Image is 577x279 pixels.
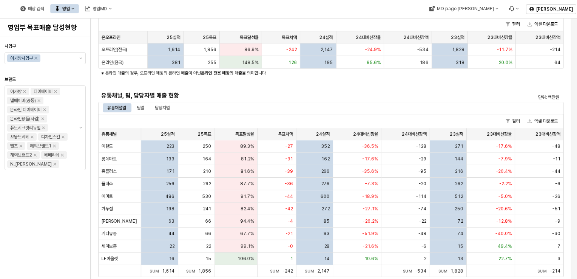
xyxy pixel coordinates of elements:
span: 85 [324,218,330,224]
span: 256 [166,181,175,187]
span: 530 [202,193,211,199]
p: 단위: 백만원 [452,94,559,101]
span: 16 [169,256,175,262]
span: 195 [324,59,333,65]
span: 23대비신장액 [535,131,560,137]
span: 오프라인(전국) [102,46,127,53]
span: -21 [285,231,293,237]
div: Remove 해외브랜드2 [34,153,37,157]
span: 250 [203,143,211,149]
span: 28 [324,243,330,249]
span: 20.0% [499,59,512,65]
span: 241 [203,206,211,212]
span: 25목표 [198,131,211,137]
button: 엑셀 다운로드 [525,20,561,29]
div: MD page [PERSON_NAME] [437,6,494,11]
span: 198 [166,206,175,212]
span: -22 [419,218,427,224]
span: 24실적 [316,131,330,137]
div: Remove 디자인스킨 [62,135,65,138]
span: -51 [552,206,560,212]
button: 제안 사항 표시 [76,53,85,64]
span: -242 [282,268,293,274]
div: Remove 꼬똥드베베 [31,135,34,138]
span: 23실적 [451,34,464,40]
button: 제안 사항 표시 [76,86,85,170]
span: 164 [203,156,211,162]
button: 필터 [503,20,523,29]
span: -95 [418,168,427,174]
span: Sum [438,269,451,273]
span: -36 [285,181,293,187]
div: 퓨토시크릿리뉴얼 [10,124,40,132]
span: 24실적 [319,34,333,40]
span: 63 [169,218,175,224]
span: -7.3% [365,181,378,187]
div: 아가방사업부 [10,54,33,62]
div: 해외브랜드1 [30,142,51,150]
span: 318 [456,59,464,65]
span: 162 [321,156,330,162]
span: 25목표 [203,34,216,40]
span: Sum [305,269,318,273]
div: 담당자별 [155,103,170,112]
span: 기타유통 [102,231,117,237]
span: 89.3% [240,143,254,149]
div: Remove 아가방 [23,90,26,93]
span: 목표차액 [278,131,293,137]
span: -29 [419,156,427,162]
span: 목표달성율 [235,131,254,137]
button: 영업MD [80,4,116,13]
p: [PERSON_NAME] [536,6,573,12]
span: 13 [458,256,463,262]
span: 1,614 [168,46,181,53]
span: -48 [552,143,560,149]
span: 가두점 [102,206,113,212]
div: 매장 검색 [16,4,49,13]
span: 1,856 [204,46,216,53]
span: 276 [321,181,330,187]
span: 플렉스 [102,181,113,187]
span: -20.6% [496,206,512,212]
span: 352 [321,143,330,149]
span: 250 [455,206,463,212]
div: Remove 온라인 디어베이비 [43,108,46,111]
span: 25실적 [161,131,175,137]
span: 67.7% [240,231,254,237]
span: -20.4% [496,168,512,174]
span: -44 [552,168,560,174]
div: 해외브랜드2 [10,151,32,159]
span: 49.4% [498,243,512,249]
span: 512 [455,193,463,199]
div: Remove 아가방사업부 [34,57,37,60]
span: 66 [205,231,211,237]
span: 81.2% [241,156,254,162]
span: -51.9% [362,231,378,237]
span: 3 [557,256,560,262]
span: -74 [418,206,427,212]
span: -42 [285,206,293,212]
div: 영업MD [93,6,107,11]
span: 사업부 [5,43,16,49]
span: 171 [167,168,175,174]
span: -6 [555,181,560,187]
div: 팀별 [137,103,144,112]
span: -534 [415,268,427,274]
div: Menu item 6 [504,4,523,13]
span: -128 [416,143,427,149]
span: -44 [285,193,293,199]
div: 매장 검색 [28,6,44,11]
span: 82.4% [241,206,254,212]
span: 롯데마트 [102,156,117,162]
span: 2,147 [317,268,330,274]
span: -114 [416,193,427,199]
div: Remove N_이야이야오 [53,163,56,166]
span: 온오프라인 [102,34,120,40]
span: 2 [424,256,427,262]
div: Remove 냅베이비(공통) [37,99,40,102]
span: -27.1% [363,206,378,212]
span: 15 [458,243,463,249]
span: 106.0% [238,256,254,262]
div: 유통채널별 [103,103,131,112]
span: Sum [186,269,199,273]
